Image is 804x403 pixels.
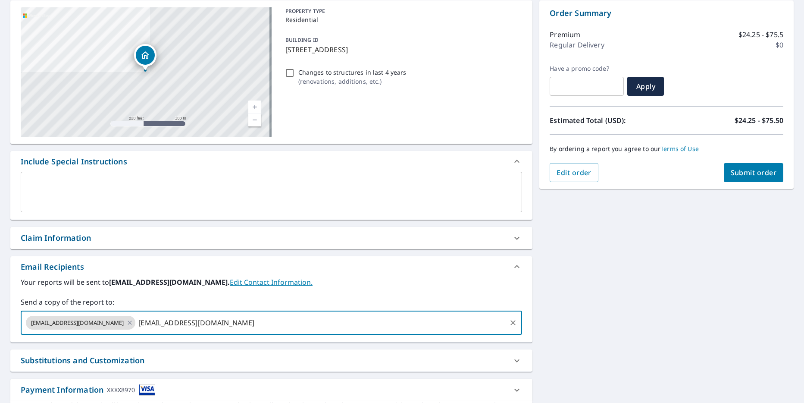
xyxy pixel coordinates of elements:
[550,7,783,19] p: Order Summary
[248,101,261,113] a: Current Level 17, Zoom In
[550,29,580,40] p: Premium
[738,29,783,40] p: $24.25 - $75.5
[21,384,155,396] div: Payment Information
[660,145,699,153] a: Terms of Use
[298,77,407,86] p: ( renovations, additions, etc. )
[107,384,135,396] div: XXXX8970
[21,232,91,244] div: Claim Information
[10,256,532,277] div: Email Recipients
[248,113,261,126] a: Current Level 17, Zoom Out
[550,40,604,50] p: Regular Delivery
[776,40,783,50] p: $0
[230,277,313,287] a: EditContactInfo
[109,277,230,287] b: [EMAIL_ADDRESS][DOMAIN_NAME].
[550,65,624,72] label: Have a promo code?
[507,317,519,329] button: Clear
[10,379,532,401] div: Payment InformationXXXX8970cardImage
[26,316,135,330] div: [EMAIL_ADDRESS][DOMAIN_NAME]
[10,227,532,249] div: Claim Information
[10,151,532,172] div: Include Special Instructions
[627,77,664,96] button: Apply
[21,277,522,287] label: Your reports will be sent to
[550,145,783,153] p: By ordering a report you agree to our
[26,319,129,327] span: [EMAIL_ADDRESS][DOMAIN_NAME]
[550,115,666,126] p: Estimated Total (USD):
[21,355,144,366] div: Substitutions and Customization
[21,297,522,307] label: Send a copy of the report to:
[285,15,519,24] p: Residential
[557,168,591,177] span: Edit order
[134,44,156,71] div: Dropped pin, building 1, Residential property, 42278 Forest Ln Hammond, LA 70403
[735,115,783,126] p: $24.25 - $75.50
[139,384,155,396] img: cardImage
[285,36,319,44] p: BUILDING ID
[550,163,598,182] button: Edit order
[285,44,519,55] p: [STREET_ADDRESS]
[21,156,127,167] div: Include Special Instructions
[634,82,657,91] span: Apply
[10,349,532,372] div: Substitutions and Customization
[285,7,519,15] p: PROPERTY TYPE
[21,261,84,273] div: Email Recipients
[731,168,777,177] span: Submit order
[724,163,784,182] button: Submit order
[298,68,407,77] p: Changes to structures in last 4 years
